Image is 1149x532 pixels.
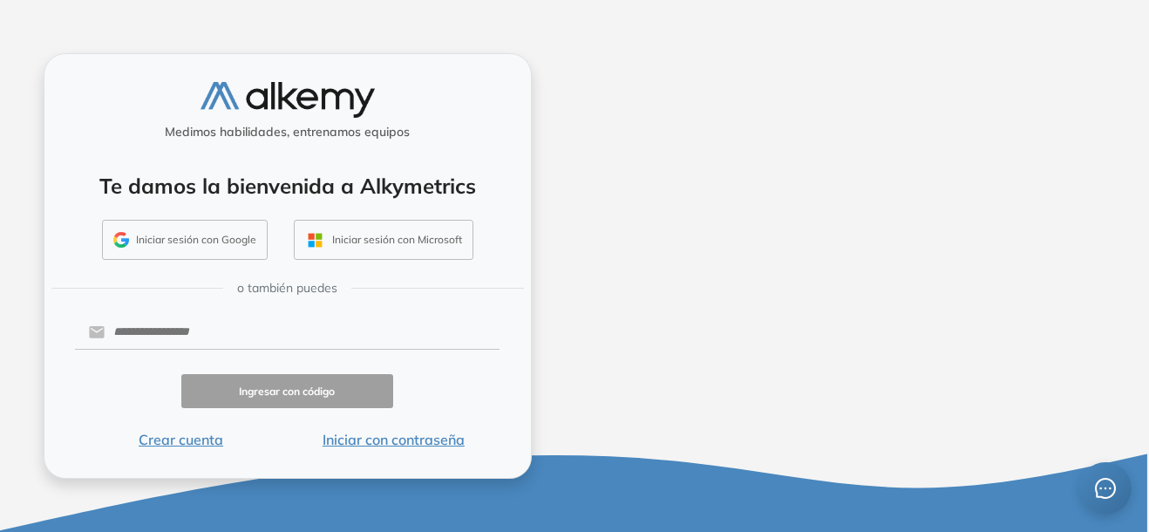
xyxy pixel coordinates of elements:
iframe: Chat Widget [835,330,1149,532]
h4: Te damos la bienvenida a Alkymetrics [67,174,508,199]
button: Iniciar sesión con Microsoft [294,220,473,260]
img: OUTLOOK_ICON [305,230,325,250]
h5: Medimos habilidades, entrenamos equipos [51,125,524,140]
button: Iniciar sesión con Google [102,220,268,260]
button: Iniciar con contraseña [287,429,500,450]
button: Crear cuenta [75,429,288,450]
img: logo-alkemy [201,82,375,118]
img: GMAIL_ICON [113,232,129,248]
button: Ingresar con código [181,374,394,408]
span: o también puedes [237,279,337,297]
div: Widget de chat [835,330,1149,532]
